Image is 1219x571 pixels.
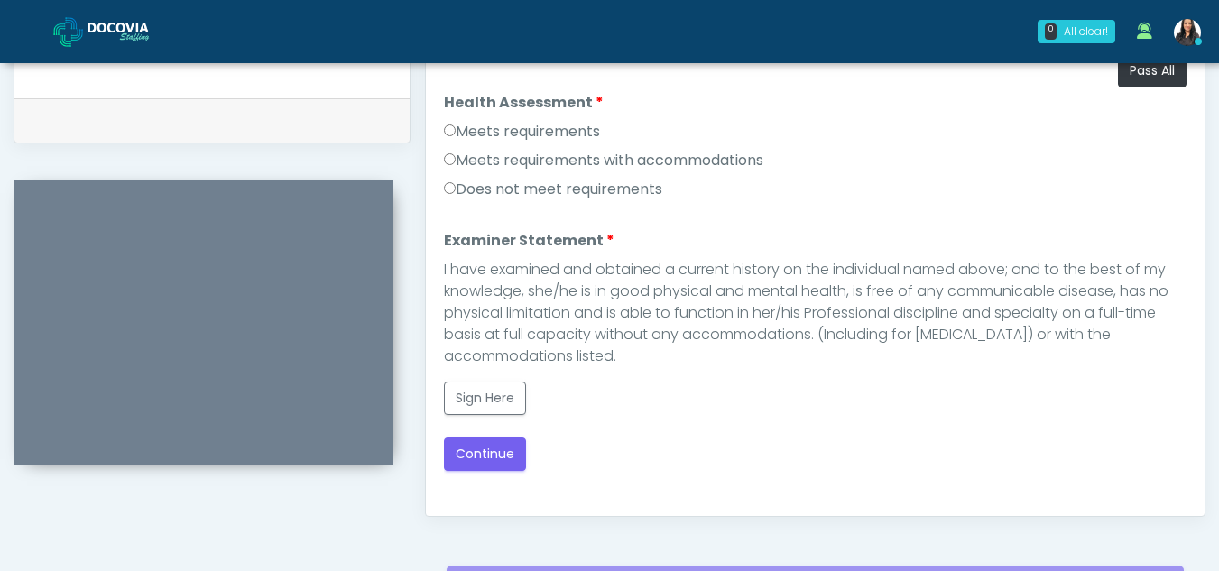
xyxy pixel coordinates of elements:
[1174,19,1201,46] img: Viral Patel
[444,259,1187,367] div: I have examined and obtained a current history on the individual named above; and to the best of ...
[53,17,83,47] img: Docovia
[444,121,600,143] label: Meets requirements
[444,124,456,136] input: Meets requirements
[444,153,456,165] input: Meets requirements with accommodations
[1027,13,1126,51] a: 0 All clear!
[1064,23,1108,40] div: All clear!
[444,437,526,471] button: Continue
[1045,23,1057,40] div: 0
[444,150,763,171] label: Meets requirements with accommodations
[444,182,456,194] input: Does not meet requirements
[444,179,662,200] label: Does not meet requirements
[444,382,526,415] button: Sign Here
[88,23,178,41] img: Docovia
[14,7,69,61] button: Open LiveChat chat widget
[53,2,178,60] a: Docovia
[444,92,604,114] label: Health Assessment
[444,230,614,252] label: Examiner Statement
[1118,54,1187,87] button: Pass All
[14,202,393,465] iframe: To enrich screen reader interactions, please activate Accessibility in Grammarly extension settings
